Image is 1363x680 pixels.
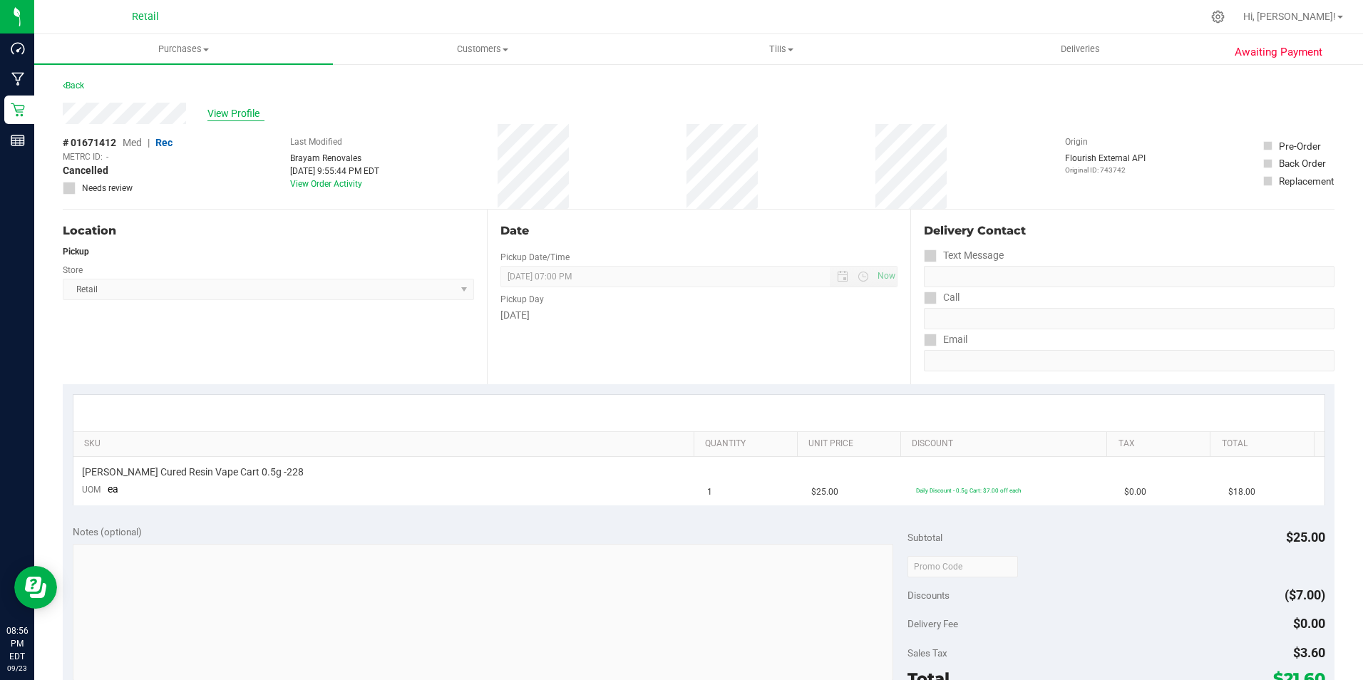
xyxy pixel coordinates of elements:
input: Format: (999) 999-9999 [924,308,1334,329]
p: 08:56 PM EDT [6,624,28,663]
span: [PERSON_NAME] Cured Resin Vape Cart 0.5g -228 [82,465,304,479]
span: ea [108,483,118,495]
span: METRC ID: [63,150,103,163]
span: Awaiting Payment [1235,44,1322,61]
inline-svg: Manufacturing [11,72,25,86]
div: Flourish External API [1065,152,1146,175]
span: Purchases [34,43,333,56]
label: Call [924,287,960,308]
label: Last Modified [290,135,342,148]
div: Location [63,222,474,239]
span: | [148,137,150,148]
a: Customers [333,34,632,64]
span: Rec [155,137,173,148]
span: Deliveries [1041,43,1119,56]
div: Back Order [1279,156,1326,170]
div: [DATE] 9:55:44 PM EDT [290,165,379,177]
span: Daily Discount - 0.5g Cart: $7.00 off each [916,487,1021,494]
a: Discount [912,438,1101,450]
span: Hi, [PERSON_NAME]! [1243,11,1336,22]
p: Original ID: 743742 [1065,165,1146,175]
a: Purchases [34,34,333,64]
span: Notes (optional) [73,526,142,537]
span: $0.00 [1293,616,1325,631]
div: Pre-Order [1279,139,1321,153]
div: [DATE] [500,308,898,323]
span: View Profile [207,106,264,121]
a: Quantity [705,438,791,450]
span: Cancelled [63,163,108,178]
iframe: Resource center [14,566,57,609]
span: $18.00 [1228,485,1255,499]
span: $0.00 [1124,485,1146,499]
a: View Order Activity [290,179,362,189]
strong: Pickup [63,247,89,257]
label: Store [63,264,83,277]
span: Retail [132,11,159,23]
span: $25.00 [1286,530,1325,545]
span: Sales Tax [907,647,947,659]
a: Deliveries [931,34,1230,64]
label: Pickup Day [500,293,544,306]
a: Unit Price [808,438,895,450]
p: 09/23 [6,663,28,674]
span: Med [123,137,142,148]
label: Pickup Date/Time [500,251,570,264]
span: - [106,150,108,163]
input: Format: (999) 999-9999 [924,266,1334,287]
a: Back [63,81,84,91]
input: Promo Code [907,556,1018,577]
a: Total [1222,438,1308,450]
span: # 01671412 [63,135,116,150]
a: Tills [632,34,931,64]
div: Manage settings [1209,10,1227,24]
a: SKU [84,438,688,450]
span: Needs review [82,182,133,195]
span: 1 [707,485,712,499]
inline-svg: Dashboard [11,41,25,56]
div: Brayam Renovales [290,152,379,165]
span: Customers [334,43,631,56]
span: $3.60 [1293,645,1325,660]
div: Delivery Contact [924,222,1334,239]
span: ($7.00) [1285,587,1325,602]
div: Date [500,222,898,239]
span: Tills [633,43,930,56]
div: Replacement [1279,174,1334,188]
span: UOM [82,485,101,495]
span: Delivery Fee [907,618,958,629]
label: Text Message [924,245,1004,266]
a: Tax [1118,438,1205,450]
inline-svg: Reports [11,133,25,148]
span: $25.00 [811,485,838,499]
span: Subtotal [907,532,942,543]
label: Email [924,329,967,350]
span: Discounts [907,582,950,608]
inline-svg: Retail [11,103,25,117]
label: Origin [1065,135,1088,148]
